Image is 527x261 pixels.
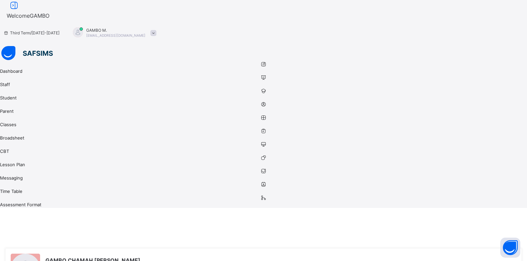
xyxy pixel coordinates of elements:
[3,30,59,35] span: session/term information
[86,33,145,37] span: [EMAIL_ADDRESS][DOMAIN_NAME]
[86,28,145,33] span: GAMBO M.
[500,238,520,258] button: Open asap
[1,46,53,60] img: safsims
[66,27,160,38] div: GAMBOM.
[7,12,49,19] span: Welcome GAMBO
